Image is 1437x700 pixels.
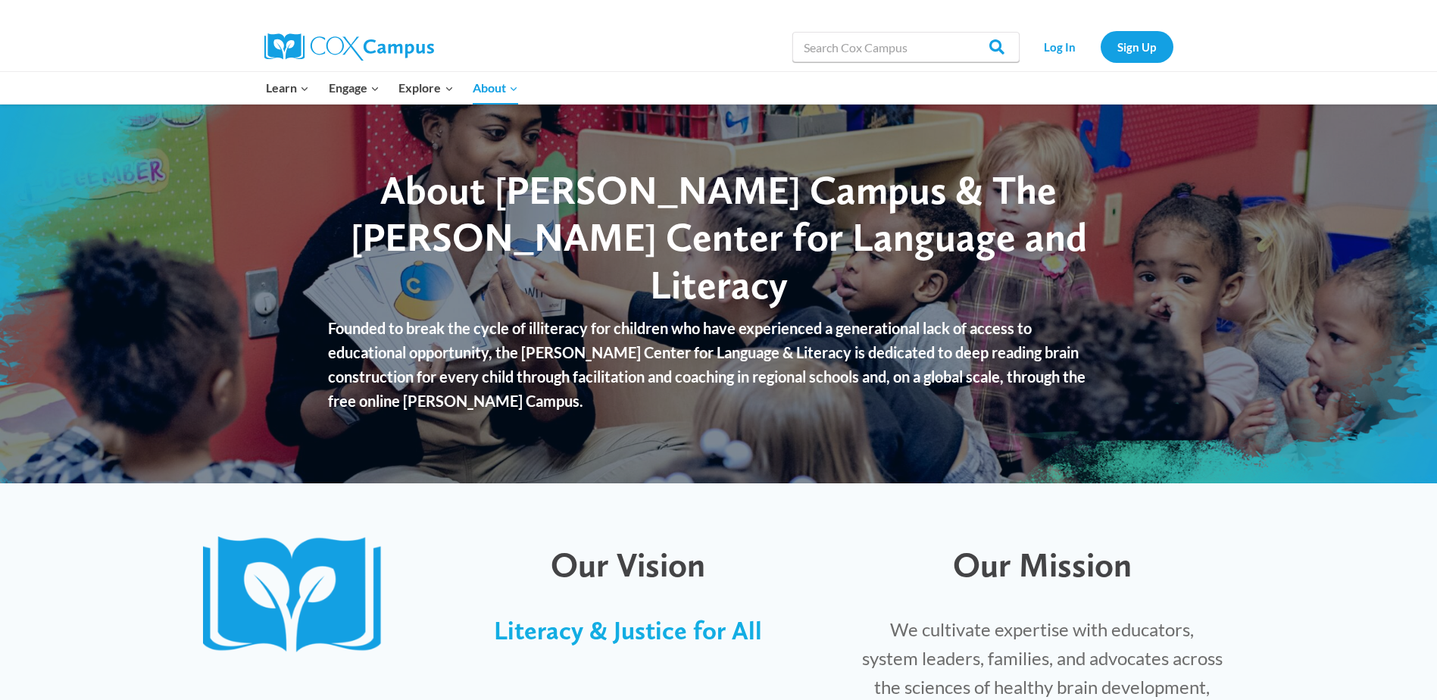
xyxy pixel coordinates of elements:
nav: Primary Navigation [257,72,528,104]
span: Our Vision [551,544,705,585]
img: CoxCampus-Logo_Book only [203,536,395,657]
nav: Secondary Navigation [1027,31,1173,62]
a: Log In [1027,31,1093,62]
span: About [473,78,518,98]
input: Search Cox Campus [792,32,1020,62]
span: Explore [398,78,453,98]
img: Cox Campus [264,33,434,61]
span: Engage [329,78,380,98]
span: About [PERSON_NAME] Campus & The [PERSON_NAME] Center for Language and Literacy [351,166,1087,308]
p: Founded to break the cycle of illiteracy for children who have experienced a generational lack of... [328,316,1109,413]
span: Learn [266,78,309,98]
a: Sign Up [1101,31,1173,62]
span: Our Mission [953,544,1132,585]
span: Literacy & Justice for All [494,615,762,645]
